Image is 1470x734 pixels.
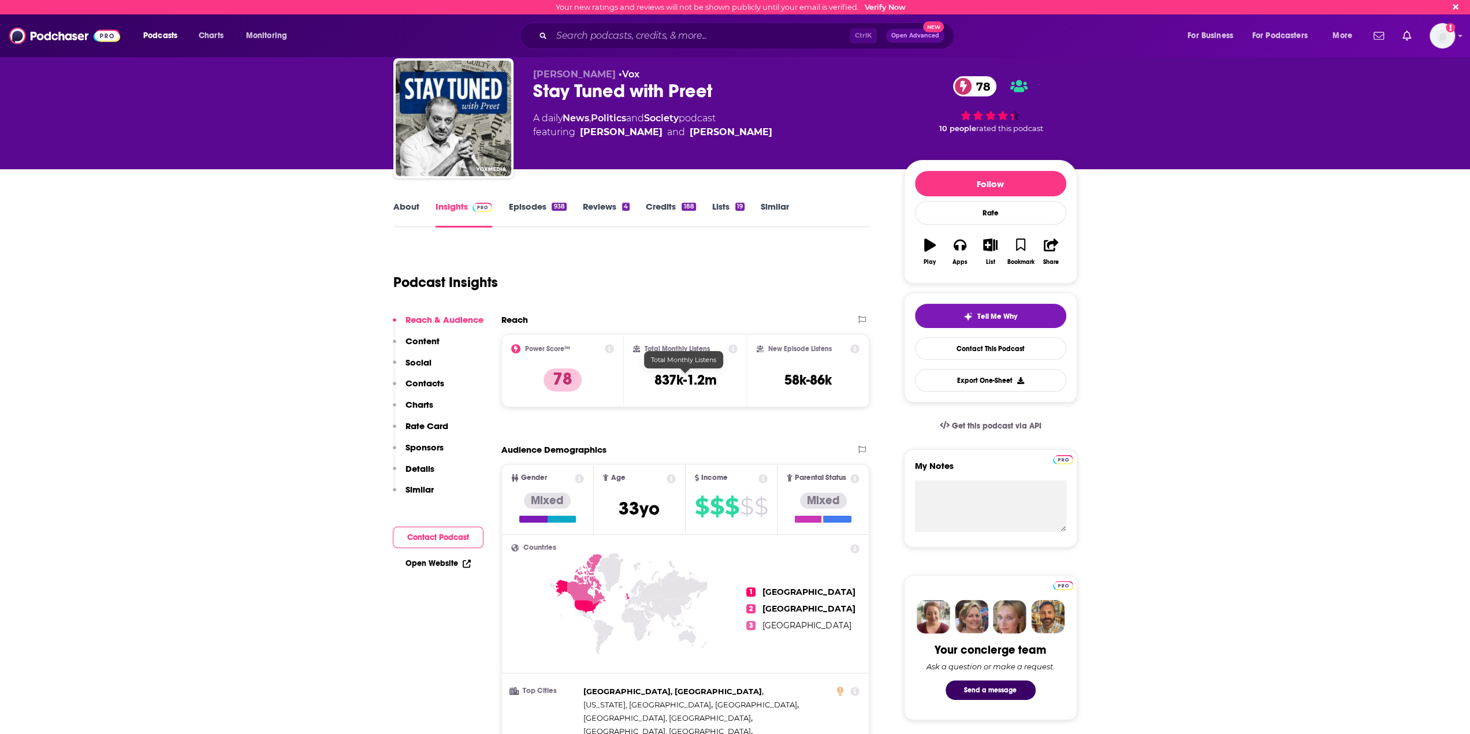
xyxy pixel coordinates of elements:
[589,113,591,124] span: ,
[393,420,448,442] button: Rate Card
[405,484,434,495] p: Similar
[393,442,444,463] button: Sponsors
[1053,581,1073,590] img: Podchaser Pro
[533,125,772,139] span: featuring
[695,497,709,516] span: $
[405,420,448,431] p: Rate Card
[393,527,483,548] button: Contact Podcast
[501,314,528,325] h2: Reach
[405,463,434,474] p: Details
[710,497,724,516] span: $
[850,28,877,43] span: Ctrl K
[405,558,471,568] a: Open Website
[626,113,644,124] span: and
[923,21,944,32] span: New
[580,125,663,139] a: Preet Bharara
[622,69,639,80] a: Vox
[915,460,1066,480] label: My Notes
[715,700,797,709] span: [GEOGRAPHIC_DATA]
[533,111,772,139] div: A daily podcast
[393,378,444,399] button: Contacts
[924,259,936,266] div: Play
[915,231,945,273] button: Play
[393,399,433,420] button: Charts
[1252,28,1308,44] span: For Podcasters
[533,69,616,80] span: [PERSON_NAME]
[396,61,511,176] a: Stay Tuned with Preet
[583,698,713,711] span: ,
[1324,27,1367,45] button: open menu
[393,357,431,378] button: Social
[501,444,606,455] h2: Audience Demographics
[405,357,431,368] p: Social
[644,113,679,124] a: Society
[583,700,711,709] span: [US_STATE], [GEOGRAPHIC_DATA]
[762,603,855,614] span: [GEOGRAPHIC_DATA]
[939,124,976,133] span: 10 people
[583,201,630,228] a: Reviews4
[915,201,1066,225] div: Rate
[865,3,906,12] a: Verify Now
[963,312,973,321] img: tell me why sparkle
[393,314,483,336] button: Reach & Audience
[945,231,975,273] button: Apps
[886,29,944,43] button: Open AdvancedNew
[667,125,685,139] span: and
[619,69,639,80] span: •
[1333,28,1352,44] span: More
[800,493,847,509] div: Mixed
[511,687,579,695] h3: Top Cities
[238,27,302,45] button: open menu
[1053,453,1073,464] a: Pro website
[917,600,950,634] img: Sydney Profile
[645,345,710,353] h2: Total Monthly Listens
[986,259,995,266] div: List
[583,687,762,696] span: [GEOGRAPHIC_DATA], [GEOGRAPHIC_DATA]
[191,27,230,45] a: Charts
[976,124,1043,133] span: rated this podcast
[611,474,625,482] span: Age
[393,336,440,357] button: Content
[1036,231,1066,273] button: Share
[393,274,498,291] h1: Podcast Insights
[915,369,1066,392] button: Export One-Sheet
[926,662,1055,671] div: Ask a question or make a request.
[405,399,433,410] p: Charts
[715,698,799,711] span: ,
[712,201,745,228] a: Lists19
[619,497,660,520] span: 33 yo
[682,203,695,211] div: 188
[1007,259,1034,266] div: Bookmark
[531,23,965,49] div: Search podcasts, credits, & more...
[199,28,224,44] span: Charts
[761,201,789,228] a: Similar
[784,371,832,389] h3: 58k-86k
[654,371,716,389] h3: 837k-1.2m
[754,497,768,516] span: $
[1053,455,1073,464] img: Podchaser Pro
[1031,600,1065,634] img: Jon Profile
[9,25,120,47] a: Podchaser - Follow, Share and Rate Podcasts
[701,474,728,482] span: Income
[405,442,444,453] p: Sponsors
[552,27,850,45] input: Search podcasts, credits, & more...
[904,69,1077,140] div: 78 10 peoplerated this podcast
[405,378,444,389] p: Contacts
[740,497,753,516] span: $
[746,621,756,630] span: 3
[583,713,751,722] span: [GEOGRAPHIC_DATA], [GEOGRAPHIC_DATA]
[953,76,996,96] a: 78
[946,680,1036,700] button: Send a message
[646,201,695,228] a: Credits188
[143,28,177,44] span: Podcasts
[135,27,192,45] button: open menu
[1430,23,1455,49] span: Logged in as carlosrosario
[1053,579,1073,590] a: Pro website
[891,33,939,39] span: Open Advanced
[405,336,440,346] p: Content
[1430,23,1455,49] button: Show profile menu
[935,643,1046,657] div: Your concierge team
[556,3,906,12] div: Your new ratings and reviews will not be shown publicly until your email is verified.
[393,201,419,228] a: About
[762,620,851,631] span: [GEOGRAPHIC_DATA]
